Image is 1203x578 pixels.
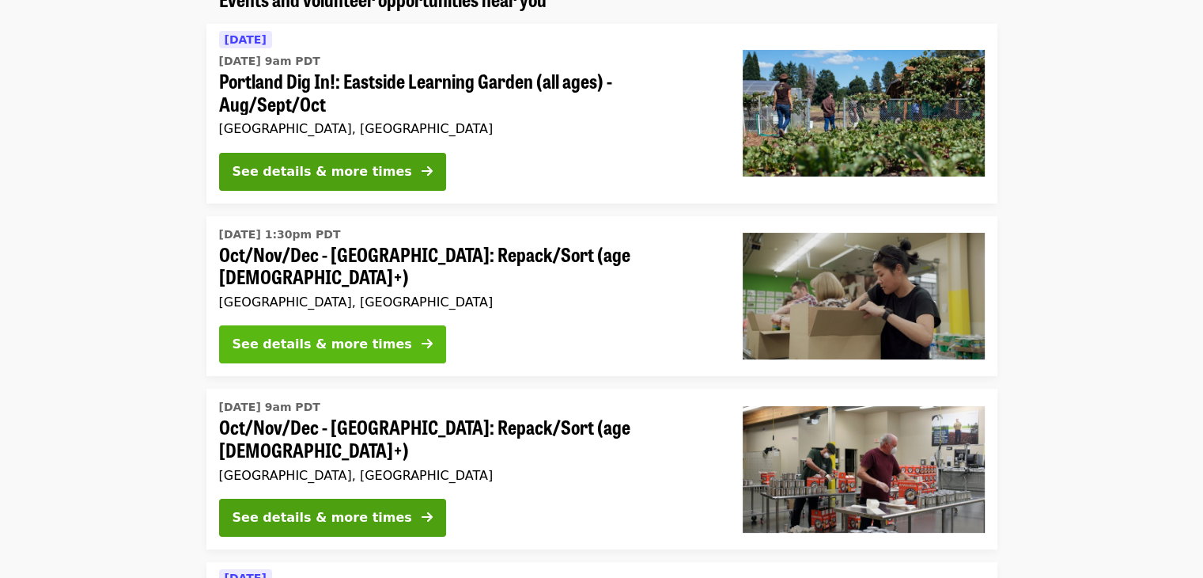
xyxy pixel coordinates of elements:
[219,416,717,462] span: Oct/Nov/Dec - [GEOGRAPHIC_DATA]: Repack/Sort (age [DEMOGRAPHIC_DATA]+)
[219,325,446,363] button: See details & more times
[743,50,985,177] img: Portland Dig In!: Eastside Learning Garden (all ages) - Aug/Sept/Oct organized by Oregon Food Bank
[422,337,433,352] i: arrow-right icon
[219,243,717,289] span: Oct/Nov/Dec - [GEOGRAPHIC_DATA]: Repack/Sort (age [DEMOGRAPHIC_DATA]+)
[219,295,717,310] div: [GEOGRAPHIC_DATA], [GEOGRAPHIC_DATA]
[206,216,997,377] a: See details for "Oct/Nov/Dec - Portland: Repack/Sort (age 8+)"
[219,121,717,136] div: [GEOGRAPHIC_DATA], [GEOGRAPHIC_DATA]
[233,162,412,181] div: See details & more times
[233,335,412,354] div: See details & more times
[233,508,412,527] div: See details & more times
[219,499,446,537] button: See details & more times
[206,24,997,203] a: See details for "Portland Dig In!: Eastside Learning Garden (all ages) - Aug/Sept/Oct"
[219,226,341,243] time: [DATE] 1:30pm PDT
[743,233,985,359] img: Oct/Nov/Dec - Portland: Repack/Sort (age 8+) organized by Oregon Food Bank
[219,70,717,116] span: Portland Dig In!: Eastside Learning Garden (all ages) - Aug/Sept/Oct
[206,389,997,549] a: See details for "Oct/Nov/Dec - Portland: Repack/Sort (age 16+)"
[743,406,985,533] img: Oct/Nov/Dec - Portland: Repack/Sort (age 16+) organized by Oregon Food Bank
[219,53,320,70] time: [DATE] 9am PDT
[422,164,433,179] i: arrow-right icon
[219,399,320,416] time: [DATE] 9am PDT
[219,153,446,191] button: See details & more times
[219,468,717,483] div: [GEOGRAPHIC_DATA], [GEOGRAPHIC_DATA]
[422,510,433,525] i: arrow-right icon
[225,33,267,46] span: [DATE]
